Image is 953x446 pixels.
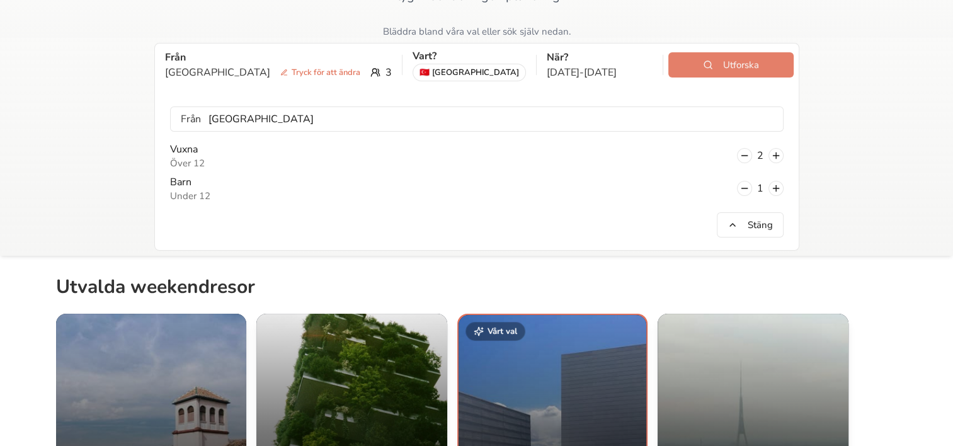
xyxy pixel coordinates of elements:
[717,212,784,237] button: Stäng
[165,65,365,80] p: [GEOGRAPHIC_DATA]
[737,148,784,163] div: 2
[165,65,392,80] div: 3
[547,50,653,65] p: När?
[170,157,205,169] p: Över 12
[547,65,653,80] p: [DATE] - [DATE]
[275,66,365,79] span: Tryck för att ändra
[668,52,793,77] button: Utforska
[170,142,205,169] div: Vuxna
[56,276,255,304] h2: Utvalda weekendresor
[165,50,392,65] p: Från
[170,174,210,202] div: Barn
[413,49,526,64] p: Vart?
[382,25,570,38] span: Bläddra bland våra val eller sök själv nedan.
[737,181,784,196] div: 1
[413,64,526,81] div: [GEOGRAPHIC_DATA]
[201,106,783,132] input: e.g London
[488,326,517,336] span: Vårt val
[170,190,210,202] p: Under 12
[181,111,201,127] p: Från
[419,67,430,77] span: flag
